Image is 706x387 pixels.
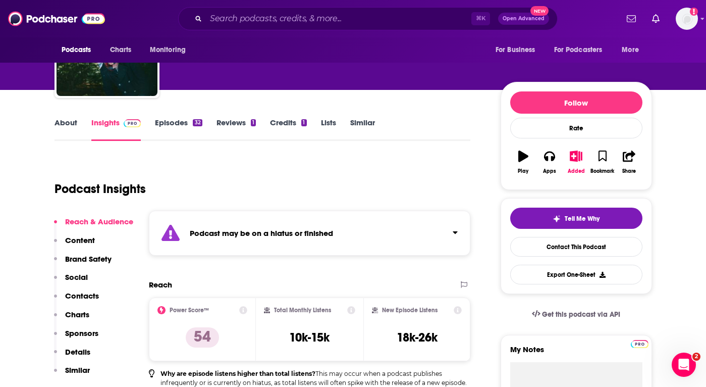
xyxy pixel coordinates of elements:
[65,254,112,264] p: Brand Safety
[589,144,616,180] button: Bookmark
[54,328,98,347] button: Sponsors
[150,43,186,57] span: Monitoring
[503,16,545,21] span: Open Advanced
[54,365,90,384] button: Similar
[91,118,141,141] a: InsightsPodchaser Pro
[321,118,336,141] a: Lists
[149,211,471,256] section: Click to expand status details
[623,10,640,27] a: Show notifications dropdown
[55,181,146,197] h1: Podcast Insights
[103,40,138,60] a: Charts
[206,11,471,27] input: Search podcasts, credits, & more...
[648,10,664,27] a: Show notifications dropdown
[518,168,528,174] div: Play
[54,272,88,291] button: Social
[54,291,99,310] button: Contacts
[590,168,614,174] div: Bookmark
[510,91,642,114] button: Follow
[510,265,642,284] button: Export One-Sheet
[65,217,133,226] p: Reach & Audience
[676,8,698,30] button: Show profile menu
[186,327,219,348] p: 54
[65,235,95,245] p: Content
[216,118,256,141] a: Reviews1
[672,353,696,377] iframe: Intercom live chat
[536,144,563,180] button: Apps
[190,228,333,238] strong: Podcast may be on a hiatus or finished
[170,307,209,314] h2: Power Score™
[65,328,98,338] p: Sponsors
[178,7,558,30] div: Search podcasts, credits, & more...
[54,254,112,273] button: Brand Safety
[554,43,603,57] span: For Podcasters
[350,118,375,141] a: Similar
[524,302,629,327] a: Get this podcast via API
[565,215,600,223] span: Tell Me Why
[510,345,642,362] label: My Notes
[488,40,548,60] button: open menu
[496,43,535,57] span: For Business
[65,347,90,357] p: Details
[124,119,141,127] img: Podchaser Pro
[193,119,202,126] div: 32
[471,12,490,25] span: ⌘ K
[160,370,315,377] b: Why are episode listens higher than total listens?
[143,40,199,60] button: open menu
[530,6,549,16] span: New
[622,43,639,57] span: More
[65,310,89,319] p: Charts
[55,40,104,60] button: open menu
[543,168,556,174] div: Apps
[553,215,561,223] img: tell me why sparkle
[54,235,95,254] button: Content
[270,118,306,141] a: Credits1
[110,43,132,57] span: Charts
[149,280,172,289] h2: Reach
[289,330,330,345] h3: 10k-15k
[542,310,620,319] span: Get this podcast via API
[510,118,642,138] div: Rate
[65,365,90,375] p: Similar
[676,8,698,30] span: Logged in as jgarciaampr
[692,353,700,361] span: 2
[568,168,585,174] div: Added
[65,272,88,282] p: Social
[65,291,99,301] p: Contacts
[251,119,256,126] div: 1
[54,217,133,235] button: Reach & Audience
[54,347,90,366] button: Details
[397,330,438,345] h3: 18k-26k
[631,340,648,348] img: Podchaser Pro
[8,9,105,28] img: Podchaser - Follow, Share and Rate Podcasts
[615,40,651,60] button: open menu
[548,40,617,60] button: open menu
[510,237,642,257] a: Contact This Podcast
[563,144,589,180] button: Added
[155,118,202,141] a: Episodes32
[55,118,77,141] a: About
[301,119,306,126] div: 1
[510,144,536,180] button: Play
[616,144,642,180] button: Share
[274,307,331,314] h2: Total Monthly Listens
[62,43,91,57] span: Podcasts
[622,168,636,174] div: Share
[382,307,438,314] h2: New Episode Listens
[676,8,698,30] img: User Profile
[54,310,89,328] button: Charts
[690,8,698,16] svg: Add a profile image
[498,13,549,25] button: Open AdvancedNew
[510,208,642,229] button: tell me why sparkleTell Me Why
[631,338,648,348] a: Pro website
